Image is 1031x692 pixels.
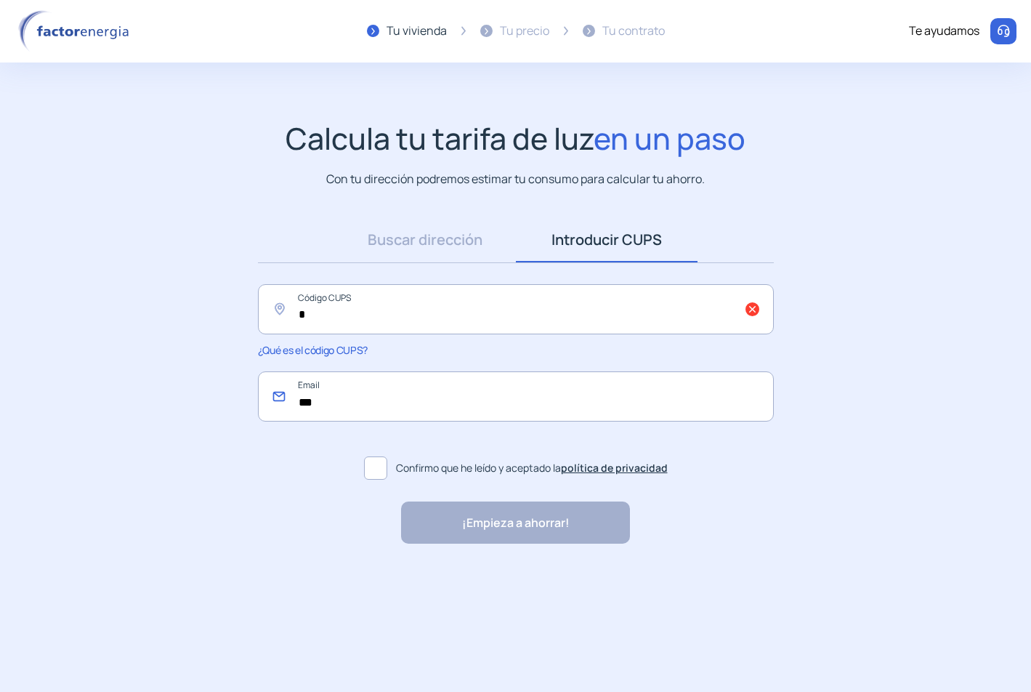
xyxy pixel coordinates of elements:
[500,22,549,41] div: Tu precio
[387,22,447,41] div: Tu vivienda
[334,217,516,262] a: Buscar dirección
[516,217,698,262] a: Introducir CUPS
[258,343,368,357] span: ¿Qué es el código CUPS?
[594,118,745,158] span: en un paso
[909,22,979,41] div: Te ayudamos
[326,170,705,188] p: Con tu dirección podremos estimar tu consumo para calcular tu ahorro.
[15,10,138,52] img: logo factor
[996,24,1011,39] img: llamar
[396,460,668,476] span: Confirmo que he leído y aceptado la
[602,22,665,41] div: Tu contrato
[286,121,745,156] h1: Calcula tu tarifa de luz
[561,461,668,475] a: política de privacidad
